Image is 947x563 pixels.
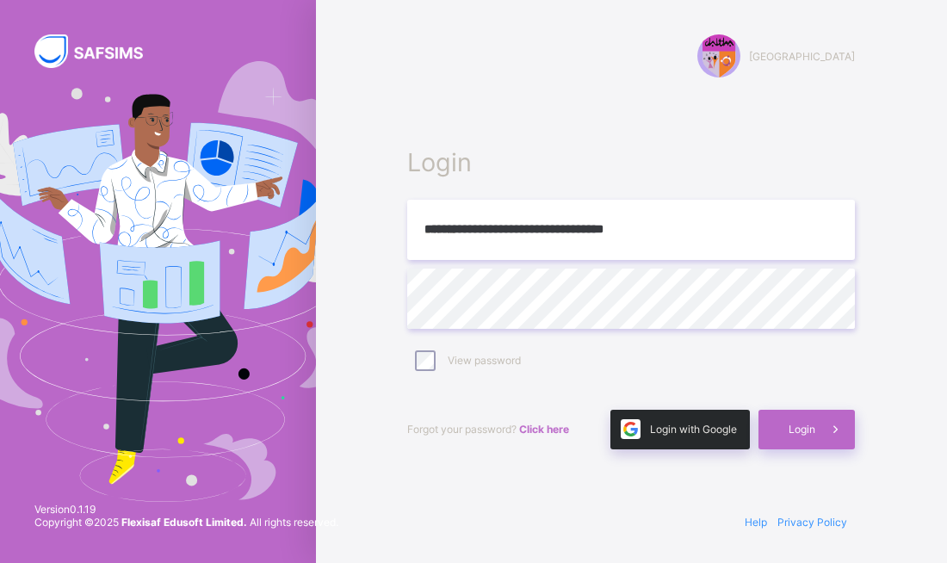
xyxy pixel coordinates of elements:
a: Click here [519,423,569,436]
img: SAFSIMS Logo [34,34,164,68]
a: Help [745,516,767,529]
span: Login [789,423,815,436]
img: google.396cfc9801f0270233282035f929180a.svg [621,419,641,439]
span: Version 0.1.19 [34,503,338,516]
a: Privacy Policy [777,516,847,529]
strong: Flexisaf Edusoft Limited. [121,516,247,529]
span: Copyright © 2025 All rights reserved. [34,516,338,529]
span: Login [407,147,855,177]
span: [GEOGRAPHIC_DATA] [749,50,855,63]
label: View password [448,354,521,367]
span: Login with Google [650,423,737,436]
span: Forgot your password? [407,423,569,436]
